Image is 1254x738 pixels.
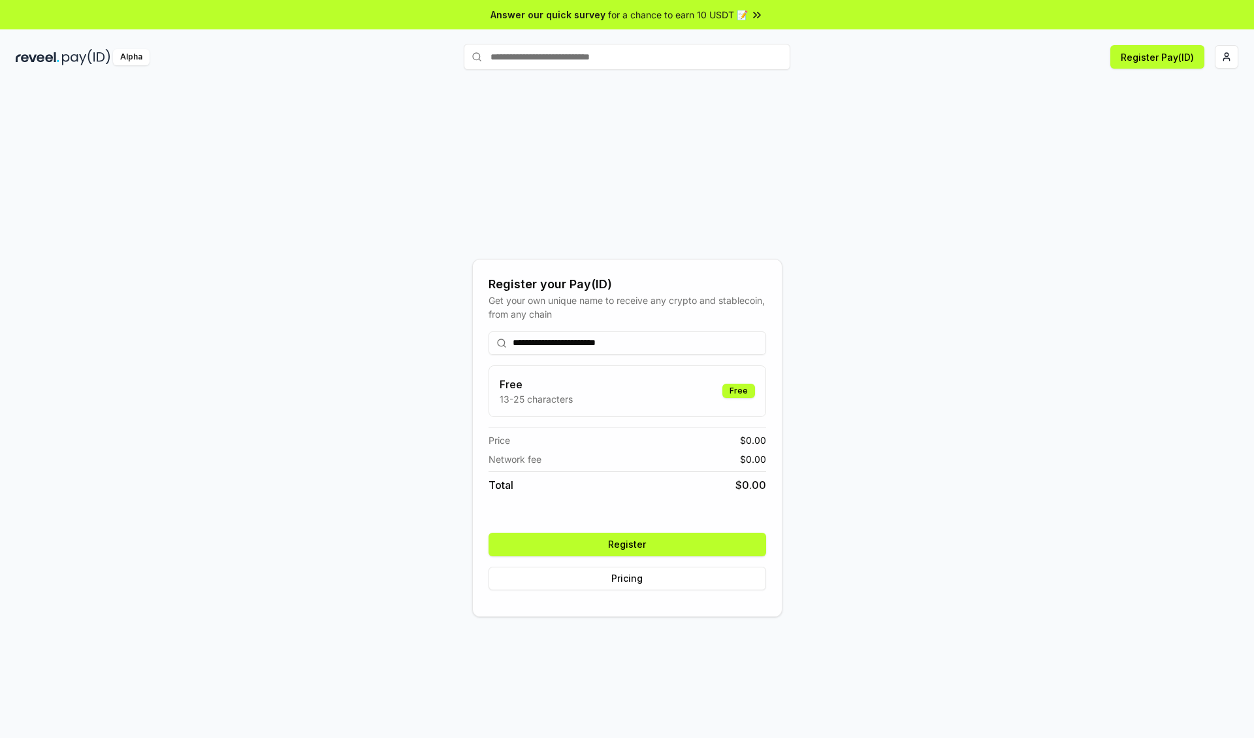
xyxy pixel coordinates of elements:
[722,384,755,398] div: Free
[740,452,766,466] span: $ 0.00
[62,49,110,65] img: pay_id
[740,433,766,447] span: $ 0.00
[1110,45,1204,69] button: Register Pay(ID)
[489,567,766,590] button: Pricing
[489,433,510,447] span: Price
[490,8,605,22] span: Answer our quick survey
[608,8,748,22] span: for a chance to earn 10 USDT 📝
[489,533,766,556] button: Register
[500,392,573,406] p: 13-25 characters
[489,294,766,321] div: Get your own unique name to receive any crypto and stablecoin, from any chain
[489,452,541,466] span: Network fee
[16,49,59,65] img: reveel_dark
[489,477,513,493] span: Total
[500,377,573,392] h3: Free
[489,275,766,294] div: Register your Pay(ID)
[735,477,766,493] span: $ 0.00
[113,49,150,65] div: Alpha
